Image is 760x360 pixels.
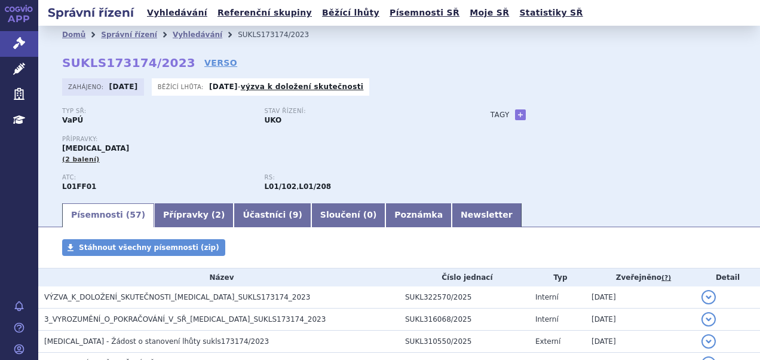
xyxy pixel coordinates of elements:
p: Typ SŘ: [62,108,252,115]
a: Účastníci (9) [234,203,311,227]
span: 0 [367,210,373,219]
span: Stáhnout všechny písemnosti (zip) [79,243,219,252]
button: detail [701,334,716,349]
th: Zveřejněno [586,269,695,286]
strong: UKO [264,116,281,124]
strong: nivolumab [264,182,296,191]
span: 57 [130,210,141,219]
th: Detail [695,269,760,286]
a: Písemnosti SŘ [386,5,463,21]
a: Správní řízení [101,30,157,39]
span: Interní [535,315,559,324]
strong: [DATE] [209,83,238,91]
a: Poznámka [385,203,452,227]
td: [DATE] [586,309,695,331]
a: Písemnosti (57) [62,203,154,227]
a: Statistiky SŘ [516,5,586,21]
a: Domů [62,30,85,39]
a: Moje SŘ [466,5,513,21]
p: Přípravky: [62,136,467,143]
a: Referenční skupiny [214,5,315,21]
span: VÝZVA_K_DOLOŽENÍ_SKUTEČNOSTI_OPDIVO_SUKLS173174_2023 [44,293,310,301]
button: detail [701,312,716,327]
a: Vyhledávání [143,5,211,21]
strong: VaPÚ [62,116,83,124]
span: (2 balení) [62,155,100,163]
p: - [209,82,363,91]
p: ATC: [62,174,252,181]
strong: nivolumab k léčbě metastazujícího kolorektálního karcinomu [299,182,331,191]
p: RS: [264,174,454,181]
th: Číslo jednací [399,269,529,286]
h2: Správní řízení [38,4,143,21]
h3: Tagy [491,108,510,122]
td: SUKL322570/2025 [399,286,529,309]
span: 9 [293,210,299,219]
span: Zahájeno: [68,82,106,91]
a: Běžící lhůty [318,5,383,21]
a: Vyhledávání [173,30,222,39]
span: OPDIVO - Žádost o stanovení lhůty sukls173174/2023 [44,337,269,346]
div: , [264,174,466,192]
p: Stav řízení: [264,108,454,115]
a: VERSO [204,57,237,69]
td: SUKL316068/2025 [399,309,529,331]
span: [MEDICAL_DATA] [62,144,129,152]
span: Externí [535,337,560,346]
span: Interní [535,293,559,301]
a: + [515,109,526,120]
strong: NIVOLUMAB [62,182,96,191]
a: Newsletter [452,203,522,227]
strong: [DATE] [109,83,138,91]
abbr: (?) [661,274,671,282]
th: Typ [529,269,586,286]
strong: SUKLS173174/2023 [62,56,195,70]
span: 2 [215,210,221,219]
td: [DATE] [586,331,695,353]
td: [DATE] [586,286,695,309]
td: SUKL310550/2025 [399,331,529,353]
a: Stáhnout všechny písemnosti (zip) [62,239,225,256]
span: Běžící lhůta: [158,82,206,91]
li: SUKLS173174/2023 [238,26,324,44]
button: detail [701,290,716,304]
span: 3_VYROZUMĚNÍ_O_POKRAČOVÁNÍ_V_SŘ_OPDIVO_SUKLS173174_2023 [44,315,326,324]
a: Přípravky (2) [154,203,234,227]
a: Sloučení (0) [311,203,385,227]
a: výzva k doložení skutečnosti [241,83,364,91]
th: Název [38,269,399,286]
